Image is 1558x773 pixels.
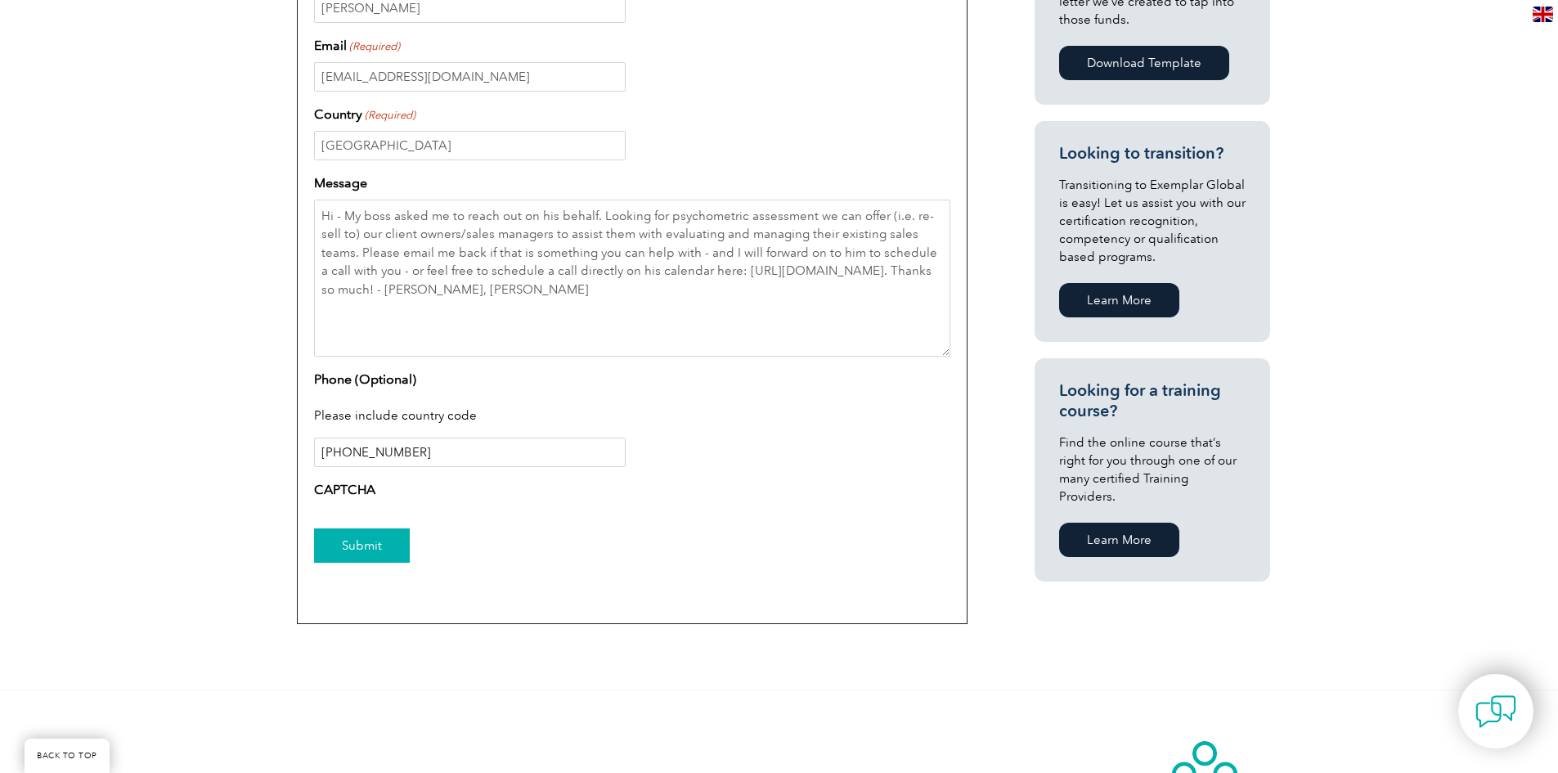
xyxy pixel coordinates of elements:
a: BACK TO TOP [25,739,110,773]
label: Phone (Optional) [314,370,416,389]
a: Learn More [1059,523,1179,557]
label: Email [314,36,400,56]
span: (Required) [363,107,415,124]
label: Country [314,105,415,124]
span: (Required) [348,38,400,55]
div: Please include country code [314,396,950,438]
h3: Looking to transition? [1059,143,1246,164]
input: Submit [314,528,410,563]
img: contact-chat.png [1475,691,1516,732]
p: Find the online course that’s right for you through one of our many certified Training Providers. [1059,434,1246,506]
h3: Looking for a training course? [1059,380,1246,421]
label: CAPTCHA [314,480,375,500]
p: Transitioning to Exemplar Global is easy! Let us assist you with our certification recognition, c... [1059,176,1246,266]
label: Message [314,173,367,193]
a: Download Template [1059,46,1229,80]
a: Learn More [1059,283,1179,317]
img: en [1533,7,1553,22]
